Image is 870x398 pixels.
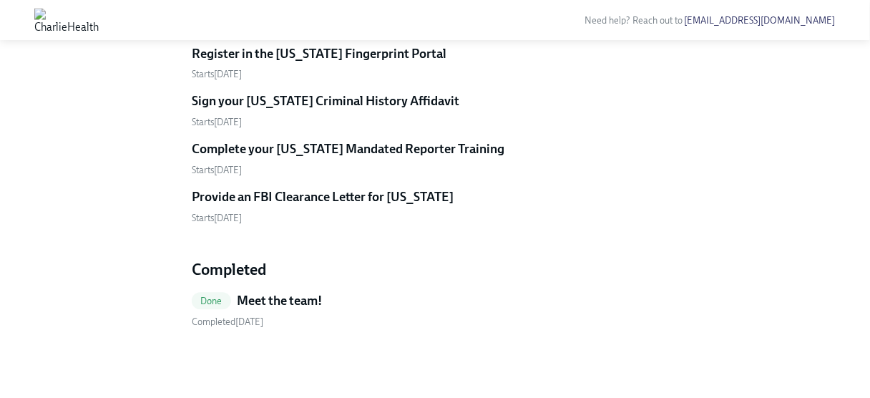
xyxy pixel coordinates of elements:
[192,141,504,158] h5: Complete your [US_STATE] Mandated Reporter Training
[192,213,242,224] span: Monday, October 6th 2025, 9:00 am
[192,296,231,307] span: Done
[192,260,678,281] h4: Completed
[685,15,836,26] a: [EMAIL_ADDRESS][DOMAIN_NAME]
[34,9,99,31] img: CharlieHealth
[192,93,459,110] h5: Sign your [US_STATE] Criminal History Affidavit
[237,293,322,310] h5: Meet the team!
[192,45,446,62] h5: Register in the [US_STATE] Fingerprint Portal
[192,165,242,176] span: Monday, September 22nd 2025, 9:00 am
[192,317,263,328] span: Sunday, September 21st 2025, 7:36 pm
[192,293,678,329] a: DoneMeet the team! Completed[DATE]
[192,189,678,225] a: Provide an FBI Clearance Letter for [US_STATE]Starts[DATE]
[192,189,454,206] h5: Provide an FBI Clearance Letter for [US_STATE]
[192,45,678,82] a: Register in the [US_STATE] Fingerprint PortalStarts[DATE]
[192,141,678,178] a: Complete your [US_STATE] Mandated Reporter TrainingStarts[DATE]
[192,93,678,130] a: Sign your [US_STATE] Criminal History AffidavitStarts[DATE]
[192,117,242,128] span: Monday, September 22nd 2025, 9:00 am
[192,69,242,80] span: Monday, September 22nd 2025, 9:00 am
[585,15,836,26] span: Need help? Reach out to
